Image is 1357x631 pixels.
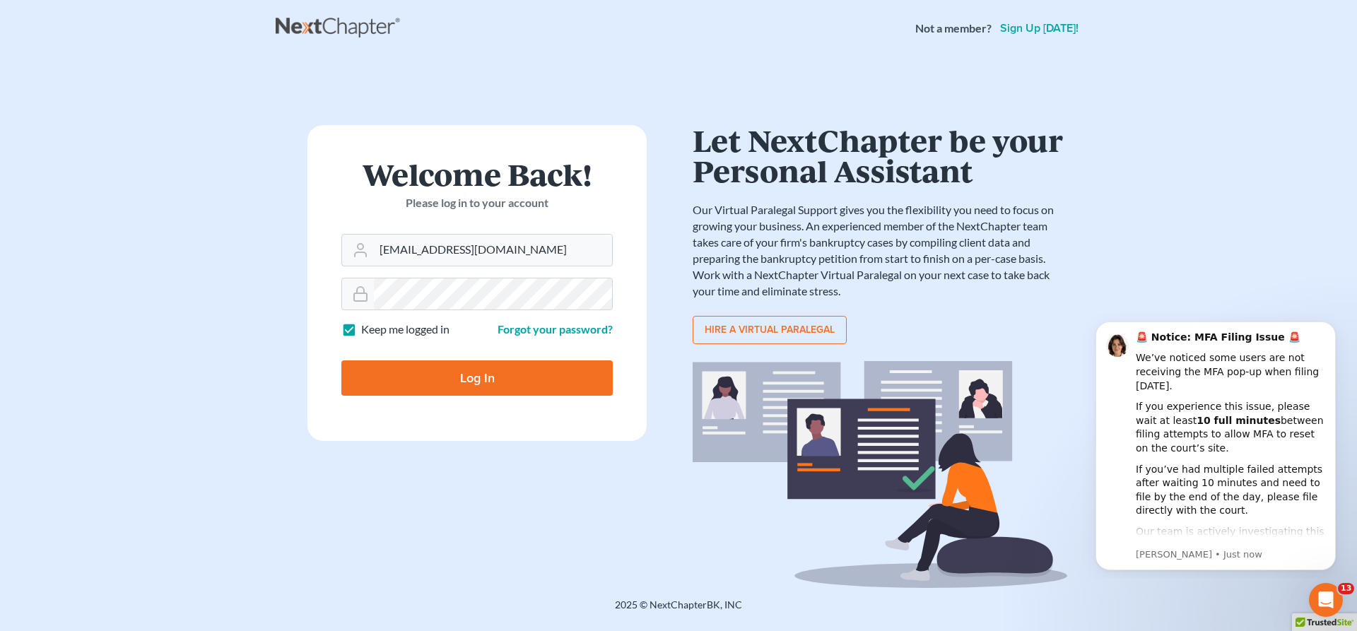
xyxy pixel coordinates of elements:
[341,159,613,189] h1: Welcome Back!
[276,598,1081,623] div: 2025 © NextChapterBK, INC
[693,361,1067,588] img: virtual_paralegal_bg-b12c8cf30858a2b2c02ea913d52db5c468ecc422855d04272ea22d19010d70dc.svg
[374,235,612,266] input: Email Address
[1338,583,1354,594] span: 13
[693,125,1067,185] h1: Let NextChapter be your Personal Assistant
[1074,309,1357,579] iframe: Intercom notifications message
[341,360,613,396] input: Log In
[341,195,613,211] p: Please log in to your account
[997,23,1081,34] a: Sign up [DATE]!
[693,202,1067,299] p: Our Virtual Paralegal Support gives you the flexibility you need to focus on growing your busines...
[498,322,613,336] a: Forgot your password?
[1309,583,1343,617] iframe: Intercom live chat
[693,316,847,344] a: Hire a virtual paralegal
[361,322,450,338] label: Keep me logged in
[915,20,992,37] strong: Not a member?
